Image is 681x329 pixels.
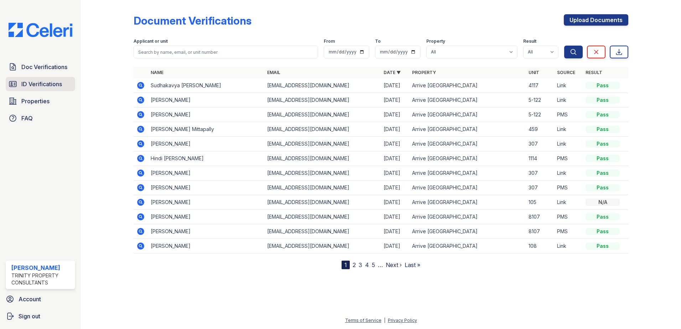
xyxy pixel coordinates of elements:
td: 5-122 [526,108,554,122]
td: [EMAIL_ADDRESS][DOMAIN_NAME] [264,181,381,195]
td: [EMAIL_ADDRESS][DOMAIN_NAME] [264,137,381,151]
a: Date ▼ [384,70,401,75]
div: Pass [586,82,620,89]
td: [EMAIL_ADDRESS][DOMAIN_NAME] [264,195,381,210]
a: Privacy Policy [388,318,417,323]
td: [EMAIL_ADDRESS][DOMAIN_NAME] [264,93,381,108]
td: Arrive [GEOGRAPHIC_DATA] [409,93,526,108]
a: Name [151,70,163,75]
a: 2 [353,261,356,268]
div: Pass [586,228,620,235]
span: FAQ [21,114,33,122]
td: 105 [526,195,554,210]
td: PMS [554,151,583,166]
a: Unit [529,70,539,75]
td: [DATE] [381,151,409,166]
td: [PERSON_NAME] Mittapally [148,122,264,137]
a: Doc Verifications [6,60,75,74]
td: 108 [526,239,554,254]
span: Doc Verifications [21,63,67,71]
div: Pass [586,184,620,191]
a: Upload Documents [564,14,628,26]
td: [PERSON_NAME] [148,137,264,151]
td: [PERSON_NAME] [148,181,264,195]
td: Arrive [GEOGRAPHIC_DATA] [409,224,526,239]
td: [EMAIL_ADDRESS][DOMAIN_NAME] [264,210,381,224]
td: Link [554,78,583,93]
td: PMS [554,181,583,195]
a: Result [586,70,602,75]
span: Account [19,295,41,303]
a: Next › [386,261,402,268]
a: 4 [365,261,369,268]
td: 8107 [526,210,554,224]
td: [EMAIL_ADDRESS][DOMAIN_NAME] [264,78,381,93]
td: 1114 [526,151,554,166]
td: Link [554,195,583,210]
td: PMS [554,224,583,239]
td: [DATE] [381,210,409,224]
label: Applicant or unit [134,38,168,44]
div: N/A [586,199,620,206]
a: Sign out [3,309,78,323]
label: Result [523,38,536,44]
a: 3 [359,261,362,268]
td: [PERSON_NAME] [148,210,264,224]
td: [PERSON_NAME] [148,93,264,108]
td: Arrive [GEOGRAPHIC_DATA] [409,166,526,181]
td: Arrive [GEOGRAPHIC_DATA] [409,195,526,210]
a: FAQ [6,111,75,125]
div: Pass [586,126,620,133]
td: Arrive [GEOGRAPHIC_DATA] [409,151,526,166]
label: To [375,38,381,44]
td: Arrive [GEOGRAPHIC_DATA] [409,181,526,195]
td: 5-122 [526,93,554,108]
td: [PERSON_NAME] [148,108,264,122]
td: [EMAIL_ADDRESS][DOMAIN_NAME] [264,224,381,239]
td: PMS [554,210,583,224]
div: Pass [586,213,620,220]
td: [EMAIL_ADDRESS][DOMAIN_NAME] [264,239,381,254]
td: [EMAIL_ADDRESS][DOMAIN_NAME] [264,122,381,137]
td: [PERSON_NAME] [148,239,264,254]
label: Property [426,38,445,44]
span: Sign out [19,312,40,320]
td: 8107 [526,224,554,239]
td: [EMAIL_ADDRESS][DOMAIN_NAME] [264,108,381,122]
td: [PERSON_NAME] [148,195,264,210]
td: Arrive [GEOGRAPHIC_DATA] [409,78,526,93]
a: Terms of Service [345,318,381,323]
span: … [378,261,383,269]
td: 4117 [526,78,554,93]
a: Email [267,70,280,75]
td: Link [554,122,583,137]
span: Properties [21,97,50,105]
td: [DATE] [381,93,409,108]
div: Trinity Property Consultants [11,272,72,286]
td: Link [554,166,583,181]
td: [EMAIL_ADDRESS][DOMAIN_NAME] [264,151,381,166]
td: [DATE] [381,78,409,93]
div: Document Verifications [134,14,251,27]
div: 1 [342,261,350,269]
img: CE_Logo_Blue-a8612792a0a2168367f1c8372b55b34899dd931a85d93a1a3d3e32e68fde9ad4.png [3,23,78,37]
a: Property [412,70,436,75]
td: Link [554,93,583,108]
div: Pass [586,96,620,104]
td: 459 [526,122,554,137]
td: 307 [526,137,554,151]
td: Sudhakavya [PERSON_NAME] [148,78,264,93]
td: [DATE] [381,181,409,195]
td: Arrive [GEOGRAPHIC_DATA] [409,122,526,137]
td: [DATE] [381,239,409,254]
td: [DATE] [381,108,409,122]
a: Last » [405,261,420,268]
td: Arrive [GEOGRAPHIC_DATA] [409,108,526,122]
a: Source [557,70,575,75]
div: Pass [586,155,620,162]
td: 307 [526,166,554,181]
td: Arrive [GEOGRAPHIC_DATA] [409,137,526,151]
td: Arrive [GEOGRAPHIC_DATA] [409,239,526,254]
td: PMS [554,108,583,122]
